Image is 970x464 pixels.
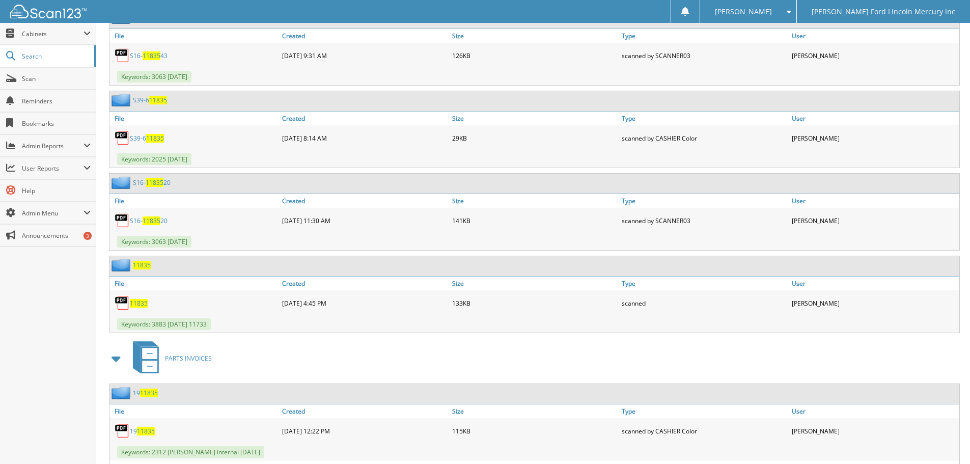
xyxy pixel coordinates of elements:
[137,427,155,435] span: 11835
[619,293,789,313] div: scanned
[619,277,789,290] a: Type
[280,404,450,418] a: Created
[450,210,620,231] div: 141KB
[919,415,970,464] iframe: Chat Widget
[143,216,160,225] span: 11835
[22,30,84,38] span: Cabinets
[619,210,789,231] div: scanned by SCANNER03
[146,178,163,187] span: 11835
[112,176,133,189] img: folder2.png
[280,29,450,43] a: Created
[450,29,620,43] a: Size
[450,45,620,66] div: 126KB
[789,194,959,208] a: User
[715,9,772,15] span: [PERSON_NAME]
[789,293,959,313] div: [PERSON_NAME]
[619,29,789,43] a: Type
[165,354,212,363] span: PARTS INVOICES
[789,404,959,418] a: User
[117,71,191,83] span: Keywords: 3063 [DATE]
[450,421,620,441] div: 115KB
[450,112,620,125] a: Size
[789,277,959,290] a: User
[133,96,167,104] a: S39-611835
[450,194,620,208] a: Size
[112,259,133,271] img: folder2.png
[280,210,450,231] div: [DATE] 11:30 AM
[117,318,211,330] span: Keywords: 3883 [DATE] 11733
[22,52,89,61] span: Search
[115,213,130,228] img: PDF.png
[133,261,151,269] a: 11835
[117,236,191,248] span: Keywords: 3063 [DATE]
[84,232,92,240] div: 3
[280,421,450,441] div: [DATE] 12:22 PM
[143,51,160,60] span: 11835
[450,277,620,290] a: Size
[133,178,171,187] a: S16-1183520
[280,112,450,125] a: Created
[619,112,789,125] a: Type
[280,45,450,66] div: [DATE] 9:31 AM
[619,128,789,148] div: scanned by CASHIER Color
[619,194,789,208] a: Type
[146,134,164,143] span: 11835
[130,299,148,308] a: 11835
[140,389,158,397] span: 11835
[619,45,789,66] div: scanned by SCANNER03
[109,112,280,125] a: File
[22,231,91,240] span: Announcements
[109,194,280,208] a: File
[450,128,620,148] div: 29KB
[22,142,84,150] span: Admin Reports
[117,446,264,458] span: Keywords: 2312 [PERSON_NAME] internal [DATE]
[127,338,212,378] a: PARTS INVOICES
[22,119,91,128] span: Bookmarks
[450,404,620,418] a: Size
[789,29,959,43] a: User
[117,153,191,165] span: Keywords: 2025 [DATE]
[450,293,620,313] div: 133KB
[280,277,450,290] a: Created
[109,277,280,290] a: File
[115,130,130,146] img: PDF.png
[112,94,133,106] img: folder2.png
[115,423,130,439] img: PDF.png
[22,97,91,105] span: Reminders
[789,112,959,125] a: User
[280,128,450,148] div: [DATE] 8:14 AM
[280,293,450,313] div: [DATE] 4:45 PM
[789,128,959,148] div: [PERSON_NAME]
[280,194,450,208] a: Created
[130,427,155,435] a: 1911835
[130,51,168,60] a: S16-1183543
[789,45,959,66] div: [PERSON_NAME]
[130,216,168,225] a: S16-1183520
[10,5,87,18] img: scan123-logo-white.svg
[22,186,91,195] span: Help
[109,29,280,43] a: File
[789,421,959,441] div: [PERSON_NAME]
[619,404,789,418] a: Type
[115,295,130,311] img: PDF.png
[22,209,84,217] span: Admin Menu
[789,210,959,231] div: [PERSON_NAME]
[812,9,955,15] span: [PERSON_NAME] Ford Lincoln Mercury inc
[115,48,130,63] img: PDF.png
[22,164,84,173] span: User Reports
[109,404,280,418] a: File
[130,134,164,143] a: S39-611835
[22,74,91,83] span: Scan
[112,387,133,399] img: folder2.png
[619,421,789,441] div: scanned by CASHIER Color
[133,389,158,397] a: 1911835
[149,96,167,104] span: 11835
